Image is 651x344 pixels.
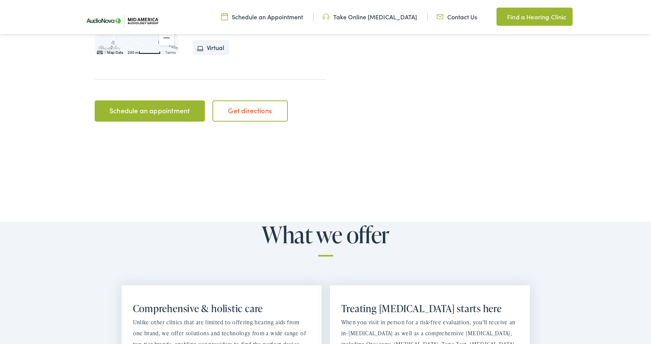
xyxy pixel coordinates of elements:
span: 200 m [128,50,139,55]
a: Find a Hearing Clinic [496,8,572,26]
li: Virtual [193,40,229,55]
a: Schedule an appointment [95,100,205,122]
img: utility icon [221,13,228,21]
a: Contact Us [437,13,477,21]
img: utility icon [323,13,329,21]
button: Map Scale: 200 m per 54 pixels [125,49,163,55]
a: Get directions [212,100,288,122]
img: utility icon [437,13,443,21]
img: utility icon [496,12,503,21]
a: Terms (opens in new tab) [165,50,176,55]
button: Zoom out [159,30,174,45]
h2: Treating [MEDICAL_DATA] starts here [341,303,518,314]
a: Take Online [MEDICAL_DATA] [323,13,417,21]
button: Keyboard shortcuts [97,50,102,55]
img: Google [97,45,122,55]
h2: Comprehensive & holistic care [133,303,310,314]
button: Map Data [107,50,123,55]
a: Schedule an Appointment [221,13,303,21]
h2: What we offer [117,222,534,256]
a: Open this area in Google Maps (opens a new window) [97,45,122,55]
